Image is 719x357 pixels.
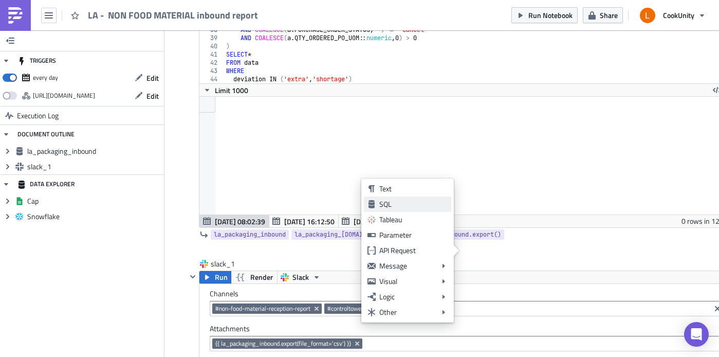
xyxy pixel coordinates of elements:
[215,340,351,348] span: {{ la_packaging_inbound.export(file_format='csv') }}
[312,304,322,314] button: Remove Tag
[684,322,709,347] div: Open Intercom Messenger
[4,43,510,51] p: Shortage - Extra total overall (Criteria: +/- 10% variance or more.)
[199,75,224,83] div: 44
[33,70,58,85] div: every day
[354,216,404,227] span: [DATE] 16:11:58
[379,276,436,287] div: Visual
[214,229,286,240] span: la_packaging_inbound
[215,216,265,227] span: [DATE] 08:02:39
[327,305,372,313] span: #controltower_la
[130,88,164,104] button: Edit
[146,91,159,101] span: Edit
[17,51,56,70] div: TRIGGERS
[215,85,248,96] span: Limit 1000
[17,106,59,125] span: Execution Log
[292,271,309,283] span: Slack
[353,338,362,349] button: Remove Tag
[199,59,224,67] div: 42
[187,271,199,283] button: Hide content
[199,271,231,283] button: Run
[4,55,510,63] p: Latency
[215,271,228,283] span: Run
[269,215,339,227] button: [DATE] 16:12:50
[379,292,436,302] div: Logic
[17,125,75,144] div: DOCUMENT OUTLINE
[284,216,335,227] span: [DATE] 16:12:50
[199,67,224,75] div: 43
[338,215,408,227] button: [DATE] 16:11:58
[634,4,711,27] button: CookUnity
[379,184,448,194] div: Text
[27,162,161,171] span: slack_1
[379,215,448,225] div: Tableau
[294,229,388,240] span: la_packaging_[DOMAIN_NAME]
[199,34,224,42] div: 39
[379,199,448,209] div: SQL
[199,215,269,227] button: [DATE] 08:02:39
[4,4,510,12] p: LA Store
[379,245,448,256] div: API Request
[528,10,573,21] span: Run Notebook
[215,305,310,313] span: #non-food-material-reception-report
[17,175,75,193] div: DATA EXPLORER
[663,10,694,21] span: CookUnity
[250,271,273,283] span: Render
[211,229,289,240] a: la_packaging_inbound
[33,88,95,103] div: https://pushmetrics.io/api/v1/report/PdL5pjGrpG/webhook?token=0666433546c948e9bd718232e78a9058
[379,261,436,271] div: Message
[511,7,578,23] button: Run Notebook
[4,15,510,40] p: @zach Non-food material inbound Daily Report Issues:
[130,70,164,86] button: Edit
[211,259,252,269] span: slack_1
[4,4,510,85] body: Rich Text Area. Press ALT-0 for help.
[27,147,161,156] span: la_packaging_inbound
[583,7,623,23] button: Share
[88,9,259,21] span: LA - NON FOOD MATERIAL inbound report
[7,7,24,24] img: PushMetrics
[379,307,436,317] div: Other
[639,7,656,24] img: Avatar
[4,77,510,85] p: NOTE: If the message does not contain an attachment, then no issues to report.
[27,197,161,206] span: Cap
[199,50,224,59] div: 41
[379,230,448,240] div: Parameter
[146,73,159,83] span: Edit
[231,271,278,283] button: Render
[27,212,161,221] span: Snowflake
[199,42,224,50] div: 40
[600,10,618,21] span: Share
[277,271,324,283] button: Slack
[291,229,391,240] a: la_packaging_[DOMAIN_NAME]
[199,84,252,96] button: Limit 1000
